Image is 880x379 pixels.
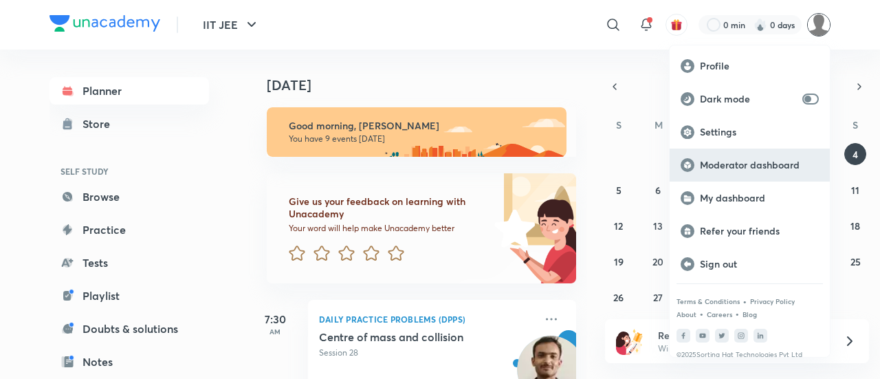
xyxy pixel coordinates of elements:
[700,258,819,270] p: Sign out
[742,295,747,307] div: •
[670,182,830,215] a: My dashboard
[670,149,830,182] a: Moderator dashboard
[750,297,795,305] a: Privacy Policy
[676,351,823,359] p: © 2025 Sorting Hat Technologies Pvt Ltd
[670,50,830,83] a: Profile
[676,297,740,305] a: Terms & Conditions
[699,307,704,320] div: •
[700,93,797,105] p: Dark mode
[700,60,819,72] p: Profile
[742,310,757,318] a: Blog
[676,310,696,318] a: About
[670,116,830,149] a: Settings
[700,159,819,171] p: Moderator dashboard
[707,310,732,318] a: Careers
[670,215,830,248] a: Refer your friends
[735,307,740,320] div: •
[700,126,819,138] p: Settings
[700,225,819,237] p: Refer your friends
[700,192,819,204] p: My dashboard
